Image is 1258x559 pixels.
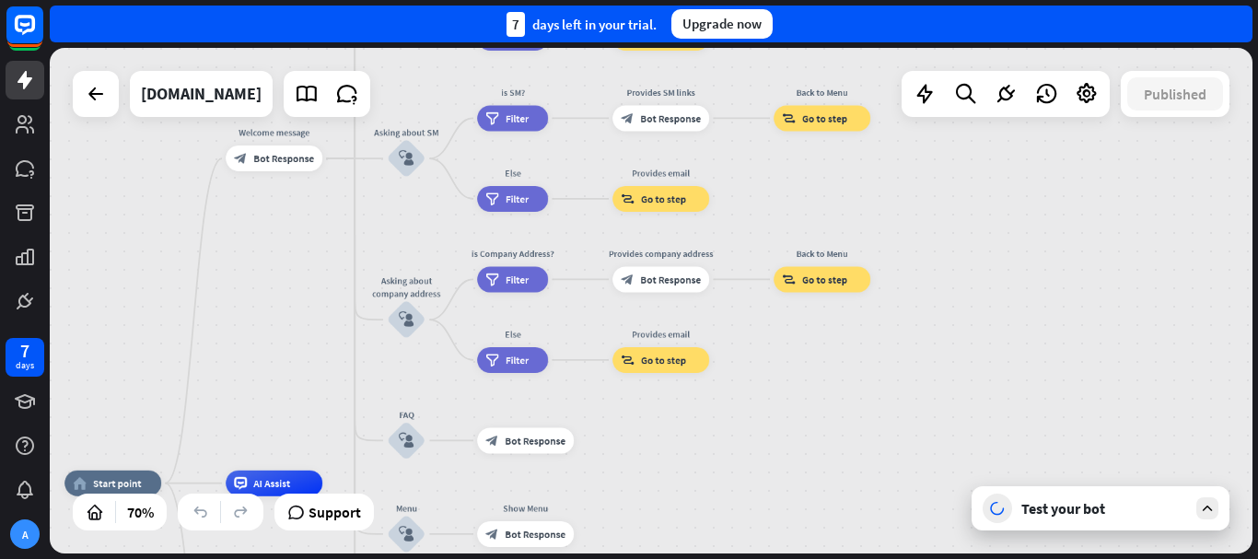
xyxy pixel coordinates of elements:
span: Filter [506,111,529,124]
span: Support [309,497,361,527]
i: block_goto [782,273,796,285]
span: Filter [506,273,529,285]
i: filter [485,354,499,367]
i: block_goto [782,111,796,124]
span: Bot Response [253,152,314,165]
span: Go to step [802,273,847,285]
div: Show Menu [468,502,584,515]
i: block_user_input [399,433,414,448]
div: days left in your trial. [507,12,657,37]
span: Go to step [641,354,686,367]
i: block_user_input [399,312,414,328]
div: is Company Address? [468,247,558,260]
span: Go to step [641,192,686,205]
div: zoolz.com [141,71,262,117]
i: filter [485,192,499,205]
i: block_bot_response [234,152,247,165]
button: Published [1127,77,1223,111]
span: Bot Response [505,528,565,541]
i: home_2 [73,477,87,490]
a: 7 days [6,338,44,377]
i: block_bot_response [621,273,634,285]
i: block_goto [621,192,635,205]
span: Filter [506,354,529,367]
div: days [16,359,34,372]
div: 7 [507,12,525,37]
i: block_user_input [399,526,414,542]
div: Provides email [603,328,719,341]
span: Bot Response [640,111,701,124]
i: block_bot_response [485,528,498,541]
div: Upgrade now [671,9,773,39]
div: Welcome message [216,126,332,139]
div: Test your bot [1021,499,1187,518]
div: A [10,519,40,549]
div: FAQ [367,408,445,421]
div: is SM? [468,86,558,99]
div: Provides email [603,167,719,180]
div: Asking about company address [367,274,445,300]
div: 70% [122,497,159,527]
i: block_user_input [399,151,414,167]
div: Provides company address [603,247,719,260]
i: filter [485,273,499,285]
span: Bot Response [640,273,701,285]
div: Back to Menu [764,247,880,260]
i: block_bot_response [621,111,634,124]
span: Start point [93,477,142,490]
div: Provides SM links [603,86,719,99]
button: Open LiveChat chat widget [15,7,70,63]
div: 7 [20,343,29,359]
i: block_bot_response [485,434,498,447]
span: AI Assist [253,477,290,490]
div: Else [468,167,558,180]
i: filter [485,111,499,124]
span: Go to step [802,111,847,124]
div: Back to Menu [764,86,880,99]
div: Menu [367,502,445,515]
div: Else [468,328,558,341]
i: block_goto [621,354,635,367]
span: Bot Response [505,434,565,447]
span: Filter [506,192,529,205]
div: Asking about SM [367,126,445,139]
